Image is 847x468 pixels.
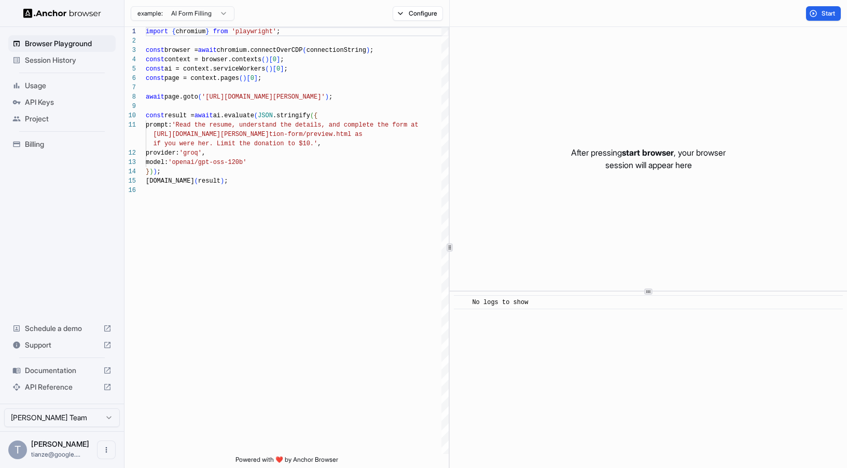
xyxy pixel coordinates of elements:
[8,136,116,153] div: Billing
[258,112,273,119] span: JSON
[224,177,228,185] span: ;
[157,168,161,175] span: ;
[137,9,163,18] span: example:
[25,38,112,49] span: Browser Playground
[302,47,306,54] span: (
[146,168,149,175] span: }
[258,75,261,82] span: ;
[172,121,358,129] span: 'Read the resume, understand the details, and comp
[124,83,136,92] div: 7
[124,46,136,55] div: 3
[8,111,116,127] div: Project
[124,120,136,130] div: 11
[251,75,254,82] span: 0
[146,159,168,166] span: model:
[571,146,726,171] p: After pressing , your browser session will appear here
[220,177,224,185] span: )
[146,112,164,119] span: const
[358,121,418,129] span: lete the form at
[195,112,213,119] span: await
[172,28,175,35] span: {
[254,112,258,119] span: (
[124,186,136,195] div: 16
[25,97,112,107] span: API Keys
[310,112,314,119] span: (
[146,121,172,129] span: prompt:
[146,47,164,54] span: const
[8,337,116,353] div: Support
[269,56,273,63] span: [
[265,65,269,73] span: (
[124,176,136,186] div: 15
[25,365,99,376] span: Documentation
[164,47,198,54] span: browser =
[8,379,116,395] div: API Reference
[164,65,265,73] span: ai = context.serviceWorkers
[273,112,310,119] span: .stringify
[806,6,841,21] button: Start
[472,299,528,306] span: No logs to show
[8,320,116,337] div: Schedule a demo
[202,149,205,157] span: ,
[329,93,332,101] span: ;
[269,131,363,138] span: tion-form/preview.html as
[276,28,280,35] span: ;
[317,140,321,147] span: ,
[25,55,112,65] span: Session History
[232,28,276,35] span: 'playwright'
[370,47,373,54] span: ;
[198,47,217,54] span: await
[254,75,258,82] span: ]
[8,94,116,111] div: API Keys
[124,55,136,64] div: 4
[8,441,27,459] div: T
[31,450,80,458] span: tianze@google.com
[205,28,209,35] span: }
[8,362,116,379] div: Documentation
[366,47,370,54] span: )
[164,56,261,63] span: context = browser.contexts
[213,112,254,119] span: ai.evaluate
[124,27,136,36] div: 1
[198,177,220,185] span: result
[217,47,303,54] span: chromium.connectOverCDP
[25,340,99,350] span: Support
[261,56,265,63] span: (
[164,93,198,101] span: page.goto
[280,65,284,73] span: ]
[213,28,228,35] span: from
[124,102,136,111] div: 9
[124,148,136,158] div: 12
[195,177,198,185] span: (
[124,167,136,176] div: 14
[149,168,153,175] span: )
[179,149,202,157] span: 'groq'
[124,111,136,120] div: 10
[280,56,284,63] span: ;
[25,323,99,334] span: Schedule a demo
[273,56,276,63] span: 0
[273,65,276,73] span: [
[146,93,164,101] span: await
[243,75,246,82] span: )
[153,131,269,138] span: [URL][DOMAIN_NAME][PERSON_NAME]
[146,56,164,63] span: const
[276,65,280,73] span: 0
[246,75,250,82] span: [
[25,139,112,149] span: Billing
[8,52,116,68] div: Session History
[276,56,280,63] span: ]
[202,93,325,101] span: '[URL][DOMAIN_NAME][PERSON_NAME]'
[459,297,464,308] span: ​
[168,159,246,166] span: 'openai/gpt-oss-120b'
[176,28,206,35] span: chromium
[153,168,157,175] span: )
[265,56,269,63] span: )
[97,441,116,459] button: Open menu
[164,112,195,119] span: result =
[284,65,287,73] span: ;
[198,93,202,101] span: (
[8,77,116,94] div: Usage
[164,75,239,82] span: page = context.pages
[31,439,89,448] span: Tianze Shi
